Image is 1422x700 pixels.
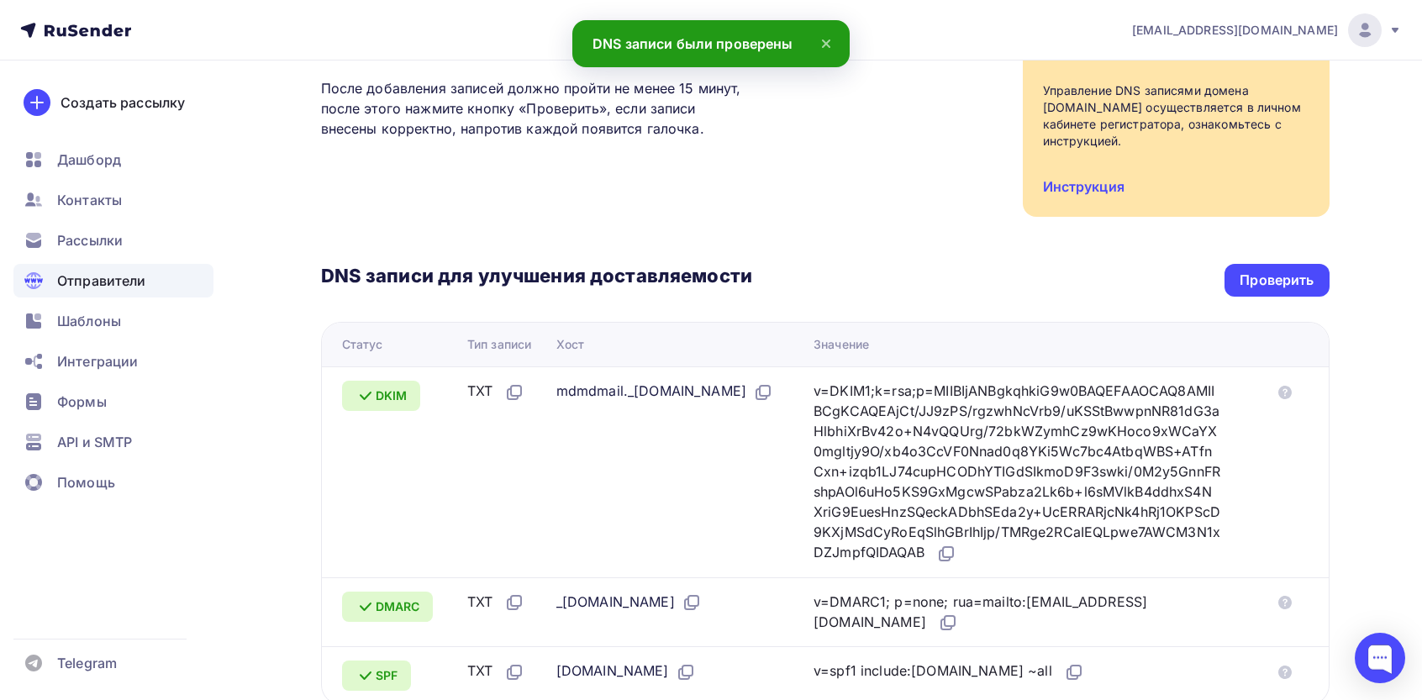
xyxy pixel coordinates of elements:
div: mdmdmail._[DOMAIN_NAME] [556,381,773,403]
a: Шаблоны [13,304,213,338]
div: v=spf1 include:[DOMAIN_NAME] ~all [814,661,1084,682]
a: Формы [13,385,213,418]
div: Создать рассылку [61,92,185,113]
h3: DNS записи для улучшения доставляемости [321,264,752,291]
a: Контакты [13,183,213,217]
div: TXT [467,661,524,682]
span: Дашборд [57,150,121,170]
a: Инструкция [1043,178,1124,195]
span: Контакты [57,190,122,210]
div: _[DOMAIN_NAME] [556,592,702,613]
div: Статус [342,336,383,353]
div: Проверить [1240,271,1314,290]
a: Рассылки [13,224,213,257]
span: Telegram [57,653,117,673]
span: DMARC [376,598,420,615]
span: SPF [376,667,398,684]
a: Отправители [13,264,213,297]
div: [DOMAIN_NAME] [556,661,696,682]
div: TXT [467,592,524,613]
span: Интеграции [57,351,138,371]
div: v=DKIM1;k=rsa;p=MIIBIjANBgkqhkiG9w0BAQEFAAOCAQ8AMIIBCgKCAQEAjCt/JJ9zPS/rgzwhNcVrb9/uKSStBwwpnNR81... [814,381,1220,564]
span: Шаблоны [57,311,121,331]
span: Рассылки [57,230,123,250]
div: Хост [556,336,585,353]
div: Управление DNS записями домена [DOMAIN_NAME] осуществляется в личном кабинете регистратора, ознак... [1043,82,1309,150]
a: [EMAIL_ADDRESS][DOMAIN_NAME] [1132,13,1402,47]
span: [EMAIL_ADDRESS][DOMAIN_NAME] [1132,22,1338,39]
div: TXT [467,381,524,403]
a: Дашборд [13,143,213,176]
p: Подтверждение домена является обязательным техническим требованием для доставки писем во «Входящи... [321,18,752,139]
div: v=DMARC1; p=none; rua=mailto:[EMAIL_ADDRESS][DOMAIN_NAME] [814,592,1220,634]
div: Тип записи [467,336,531,353]
span: Отправители [57,271,146,291]
span: Формы [57,392,107,412]
div: Значение [814,336,869,353]
span: Помощь [57,472,115,492]
span: API и SMTP [57,432,132,452]
span: DKIM [376,387,408,404]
